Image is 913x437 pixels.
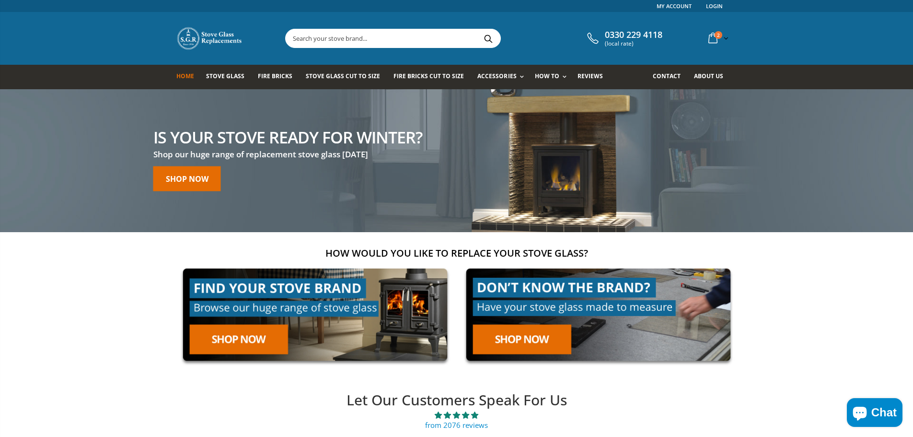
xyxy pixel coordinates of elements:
[605,40,662,47] span: (local rate)
[653,72,681,80] span: Contact
[153,129,422,145] h2: Is your stove ready for winter?
[694,72,723,80] span: About us
[460,262,737,368] img: made-to-measure-cta_2cd95ceb-d519-4648-b0cf-d2d338fdf11f.jpg
[176,65,201,89] a: Home
[585,30,662,47] a: 0330 229 4118 (local rate)
[605,30,662,40] span: 0330 229 4118
[153,166,221,191] a: Shop now
[258,65,300,89] a: Fire Bricks
[393,65,471,89] a: Fire Bricks Cut To Size
[258,72,292,80] span: Fire Bricks
[477,65,528,89] a: Accessories
[176,26,243,50] img: Stove Glass Replacement
[705,29,730,47] a: 2
[176,262,454,368] img: find-your-brand-cta_9b334d5d-5c94-48ed-825f-d7972bbdebd0.jpg
[176,72,194,80] span: Home
[694,65,730,89] a: About us
[206,72,244,80] span: Stove Glass
[153,149,422,160] h3: Shop our huge range of replacement stove glass [DATE]
[176,247,737,260] h2: How would you like to replace your stove glass?
[425,420,488,430] a: from 2076 reviews
[393,72,464,80] span: Fire Bricks Cut To Size
[173,390,740,410] h2: Let Our Customers Speak For Us
[653,65,688,89] a: Contact
[478,29,499,47] button: Search
[286,29,608,47] input: Search your stove brand...
[578,72,603,80] span: Reviews
[844,398,905,429] inbox-online-store-chat: Shopify online store chat
[173,410,740,430] a: 4.89 stars from 2076 reviews
[535,65,571,89] a: How To
[173,410,740,420] span: 4.89 stars
[715,31,722,39] span: 2
[535,72,559,80] span: How To
[578,65,610,89] a: Reviews
[477,72,516,80] span: Accessories
[206,65,252,89] a: Stove Glass
[306,72,380,80] span: Stove Glass Cut To Size
[306,65,387,89] a: Stove Glass Cut To Size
